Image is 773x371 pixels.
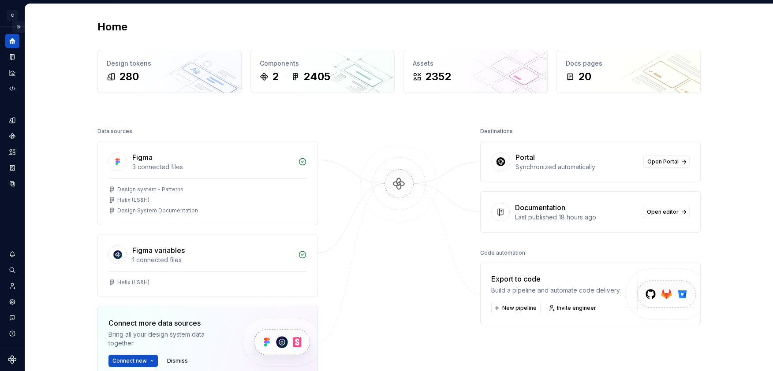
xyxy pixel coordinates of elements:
[515,202,565,213] div: Documentation
[108,318,228,328] div: Connect more data sources
[557,304,596,312] span: Invite engineer
[5,66,19,80] a: Analytics
[107,59,232,68] div: Design tokens
[117,197,149,204] div: Helix (LS&H)
[132,256,293,264] div: 1 connected files
[2,6,23,25] button: C
[480,125,513,137] div: Destinations
[132,163,293,171] div: 3 connected files
[97,125,132,137] div: Data sources
[480,247,525,259] div: Code automation
[97,50,242,93] a: Design tokens280
[515,152,535,163] div: Portal
[260,59,385,68] div: Components
[643,156,690,168] a: Open Portal
[97,20,127,34] h2: Home
[12,21,25,33] button: Expand sidebar
[5,263,19,277] button: Search ⌘K
[425,70,451,84] div: 2352
[117,279,149,286] div: Helix (LS&H)
[117,207,198,214] div: Design System Documentation
[647,158,679,165] span: Open Portal
[5,177,19,191] a: Data sources
[556,50,701,93] a: Docs pages20
[5,295,19,309] a: Settings
[5,129,19,143] a: Components
[5,247,19,261] button: Notifications
[97,141,318,225] a: Figma3 connected filesDesign system - PatternsHelix (LS&H)Design System Documentation
[403,50,548,93] a: Assets2352
[97,234,318,297] a: Figma variables1 connected filesHelix (LS&H)
[250,50,395,93] a: Components22405
[5,279,19,293] a: Invite team
[303,70,330,84] div: 2405
[108,355,158,367] button: Connect new
[515,163,638,171] div: Synchronized automatically
[643,206,690,218] a: Open editor
[112,357,147,364] span: Connect new
[647,208,679,215] span: Open editor
[272,70,279,84] div: 2
[5,311,19,325] button: Contact support
[163,355,192,367] button: Dismiss
[5,82,19,96] a: Code automation
[491,302,541,314] button: New pipeline
[5,50,19,64] a: Documentation
[502,304,537,312] span: New pipeline
[515,213,638,222] div: Last published 18 hours ago
[132,152,153,163] div: Figma
[413,59,538,68] div: Assets
[491,274,621,284] div: Export to code
[578,70,591,84] div: 20
[119,70,139,84] div: 280
[5,145,19,159] a: Assets
[5,34,19,48] a: Home
[5,161,19,175] a: Storybook stories
[566,59,691,68] div: Docs pages
[7,10,18,21] div: C
[8,355,17,364] svg: Supernova Logo
[132,245,185,256] div: Figma variables
[546,302,600,314] a: Invite engineer
[167,357,188,364] span: Dismiss
[117,186,183,193] div: Design system - Patterns
[5,113,19,127] a: Design tokens
[491,286,621,295] div: Build a pipeline and automate code delivery.
[108,330,228,348] div: Bring all your design system data together.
